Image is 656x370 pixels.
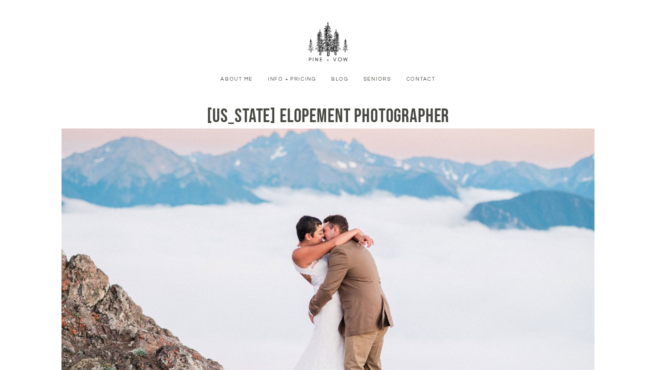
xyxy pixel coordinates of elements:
a: Blog [326,75,354,83]
a: Contact [401,75,441,83]
span: [US_STATE] Elopement Photographer [207,105,450,128]
img: Pine + Vow [307,22,348,63]
a: Seniors [358,75,396,83]
a: Info + Pricing [262,75,321,83]
a: About Me [215,75,258,83]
